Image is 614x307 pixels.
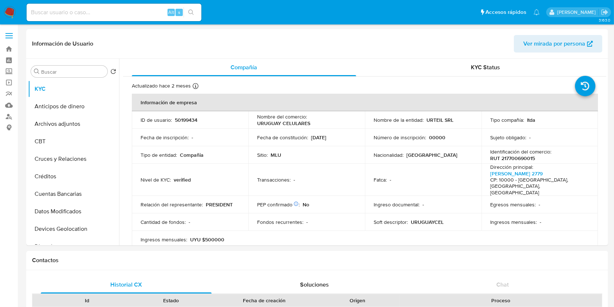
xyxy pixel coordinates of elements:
[32,40,93,47] h1: Información de Usuario
[50,297,124,304] div: Id
[471,63,500,71] span: KYC Status
[28,220,119,238] button: Devices Geolocation
[132,82,191,89] p: Actualizado hace 2 meses
[134,297,208,304] div: Estado
[540,219,541,225] p: -
[601,8,609,16] a: Salir
[180,152,204,158] p: Compañia
[405,297,597,304] div: Proceso
[257,176,291,183] p: Transacciones :
[490,134,526,141] p: Sujeto obligado :
[257,113,307,120] p: Nombre del comercio :
[294,176,295,183] p: -
[311,134,326,141] p: [DATE]
[426,117,453,123] p: URTEIL SRL
[496,280,509,289] span: Chat
[28,185,119,203] button: Cuentas Bancarias
[28,133,119,150] button: CBT
[257,152,268,158] p: Sitio :
[557,9,598,16] p: ximena.felix@mercadolibre.com
[28,168,119,185] button: Créditos
[189,219,190,225] p: -
[490,201,536,208] p: Egresos mensuales :
[168,9,174,16] span: Alt
[490,148,551,155] p: Identificación del comercio :
[529,134,531,141] p: -
[514,35,602,53] button: Ver mirada por persona
[175,117,197,123] p: 50199434
[28,115,119,133] button: Archivos adjuntos
[141,219,186,225] p: Cantidad de fondos :
[257,134,308,141] p: Fecha de constitución :
[206,201,233,208] p: PRESIDENT
[485,8,526,16] span: Accesos rápidos
[28,238,119,255] button: Direcciones
[192,134,193,141] p: -
[141,152,177,158] p: Tipo de entidad :
[490,219,537,225] p: Ingresos mensuales :
[374,201,420,208] p: Ingreso documental :
[141,236,187,243] p: Ingresos mensuales :
[406,152,457,158] p: [GEOGRAPHIC_DATA]
[27,8,201,17] input: Buscar usuario o caso...
[429,134,445,141] p: 00000
[257,219,303,225] p: Fondos recurrentes :
[174,176,191,183] p: verified
[374,134,426,141] p: Número de inscripción :
[300,280,329,289] span: Soluciones
[306,219,308,225] p: -
[320,297,394,304] div: Origen
[390,176,391,183] p: -
[41,69,105,75] input: Buscar
[257,120,310,127] p: URUGUAY CELULARES
[34,69,40,74] button: Buscar
[490,164,533,170] p: Dirección principal :
[523,35,585,53] span: Ver mirada por persona
[28,150,119,168] button: Cruces y Relaciones
[190,236,224,243] p: UYU $500000
[32,257,602,264] h1: Contactos
[374,176,387,183] p: Fatca :
[231,63,257,71] span: Compañía
[490,155,535,162] p: RUT 217700690015
[141,176,171,183] p: Nivel de KYC :
[303,201,309,208] p: No
[422,201,424,208] p: -
[374,219,408,225] p: Soft descriptor :
[178,9,180,16] span: s
[490,177,586,196] h4: CP: 10000 - [GEOGRAPHIC_DATA], [GEOGRAPHIC_DATA], [GEOGRAPHIC_DATA]
[141,134,189,141] p: Fecha de inscripción :
[28,80,119,98] button: KYC
[257,201,300,208] p: PEP confirmado :
[28,203,119,220] button: Datos Modificados
[28,98,119,115] button: Anticipos de dinero
[374,152,404,158] p: Nacionalidad :
[490,170,543,177] a: [PERSON_NAME] 2779
[411,219,444,225] p: URUGUAYCEL
[184,7,198,18] button: search-icon
[110,69,116,77] button: Volver al orden por defecto
[534,9,540,15] a: Notificaciones
[374,117,424,123] p: Nombre de la entidad :
[490,117,524,123] p: Tipo compañía :
[527,117,535,123] p: ltda
[271,152,281,158] p: MLU
[132,94,598,111] th: Información de empresa
[141,201,203,208] p: Relación del representante :
[218,297,310,304] div: Fecha de creación
[539,201,540,208] p: -
[110,280,142,289] span: Historial CX
[141,117,172,123] p: ID de usuario :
